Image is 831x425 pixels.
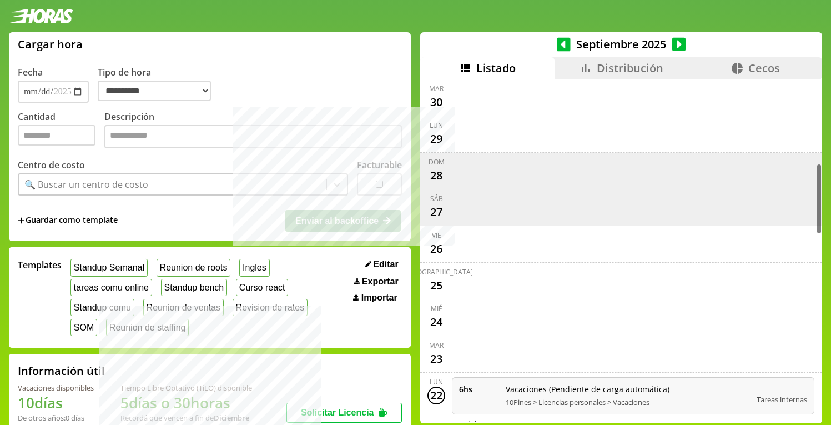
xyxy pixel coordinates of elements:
[427,387,445,404] div: 22
[400,267,473,277] div: [DEMOGRAPHIC_DATA]
[362,259,402,270] button: Editar
[361,293,397,303] span: Importar
[431,304,442,313] div: mié
[362,277,399,287] span: Exportar
[143,299,224,316] button: Reunion de ventas
[18,159,85,171] label: Centro de costo
[70,279,152,296] button: tareas comu online
[18,259,62,271] span: Templates
[18,214,118,227] span: +Guardar como template
[301,408,374,417] span: Solicitar Licencia
[757,394,807,404] span: Tareas internas
[357,159,402,171] label: Facturable
[18,393,94,413] h1: 10 días
[427,313,445,331] div: 24
[18,413,94,423] div: De otros años: 0 días
[104,111,402,151] label: Descripción
[9,9,73,23] img: logotipo
[236,279,288,296] button: Curso react
[98,66,220,103] label: Tipo de hora
[429,341,444,350] div: mar
[571,37,672,52] span: Septiembre 2025
[70,299,134,316] button: Standup comu
[427,203,445,221] div: 27
[351,276,402,287] button: Exportar
[106,319,189,336] button: Reunion de staffing
[157,259,230,276] button: Reunion de roots
[430,121,443,130] div: lun
[429,157,445,167] div: dom
[18,111,104,151] label: Cantidad
[430,377,443,387] div: lun
[104,125,402,148] textarea: Descripción
[18,125,95,146] input: Cantidad
[70,319,97,336] button: SOM
[18,66,43,78] label: Fecha
[430,194,443,203] div: sáb
[18,363,105,378] h2: Información útil
[748,61,780,76] span: Cecos
[120,393,252,413] h1: 5 días o 30 horas
[427,93,445,111] div: 30
[233,299,308,316] button: Revision de rates
[239,259,269,276] button: Ingles
[432,231,441,240] div: vie
[120,413,252,423] div: Recordá que vencen a fin de
[427,130,445,148] div: 29
[427,240,445,258] div: 26
[427,277,445,294] div: 25
[429,84,444,93] div: mar
[427,350,445,368] div: 23
[506,397,749,407] span: 10Pines > Licencias personales > Vacaciones
[506,384,749,394] span: Vacaciones (Pendiente de carga automática)
[98,81,211,101] select: Tipo de hora
[120,383,252,393] div: Tiempo Libre Optativo (TiLO) disponible
[459,384,498,394] span: 6 hs
[161,279,227,296] button: Standup bench
[373,259,398,269] span: Editar
[24,178,148,191] div: 🔍 Buscar un centro de costo
[286,403,402,423] button: Solicitar Licencia
[427,167,445,184] div: 28
[18,214,24,227] span: +
[476,61,516,76] span: Listado
[18,37,83,52] h1: Cargar hora
[18,383,94,393] div: Vacaciones disponibles
[597,61,663,76] span: Distribución
[214,413,249,423] b: Diciembre
[420,79,822,422] div: scrollable content
[70,259,148,276] button: Standup Semanal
